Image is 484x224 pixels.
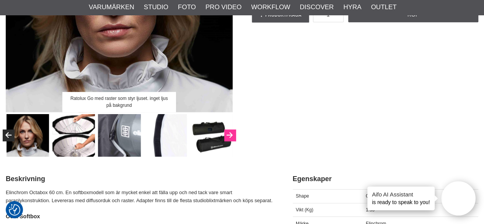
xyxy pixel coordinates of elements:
span: Vikt (Kg) [296,207,313,213]
img: Revisit consent button [9,204,20,216]
div: is ready to speak to you! [367,186,435,210]
img: Bag medföljer Elinchrom Snaplux [190,114,233,157]
h2: Egenskaper [293,174,478,184]
a: Varumärken [89,2,134,12]
h2: Beskrivning [6,174,274,184]
p: Elinchrom Octabox 60 cm. En softboxmodell som är mycket enkel att fälla upp och ned tack vare sma... [6,189,274,205]
button: Next [224,129,236,141]
a: Outlet [371,2,396,12]
a: Workflow [251,2,290,12]
a: Foto [178,2,196,12]
a: Discover [300,2,334,12]
button: Previous [3,129,14,141]
span: Shape [296,193,309,199]
img: Frontduken är något försänkt [144,114,187,157]
img: Ratolux Go med raster som styr ljuset. inget ljus på bakgrund [7,114,49,157]
a: Hyra [343,2,361,12]
a: Pro Video [205,2,241,12]
img: Enkel att transportera, lätt att fälla upp [52,114,95,157]
h4: Aifo AI Assistant [372,190,430,198]
a: Studio [144,2,168,12]
span: 1.35 [366,207,375,213]
span: Octabox [366,193,383,199]
button: Samtyckesinställningar [9,203,20,217]
img: Rotalux Go kan roteras samt låsas i läge [98,114,141,157]
div: Ratolux Go med raster som styr ljuset. inget ljus på bakgrund [62,92,176,112]
h4: Octa Softbox [6,213,274,220]
a: Produktfråga [252,7,309,23]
